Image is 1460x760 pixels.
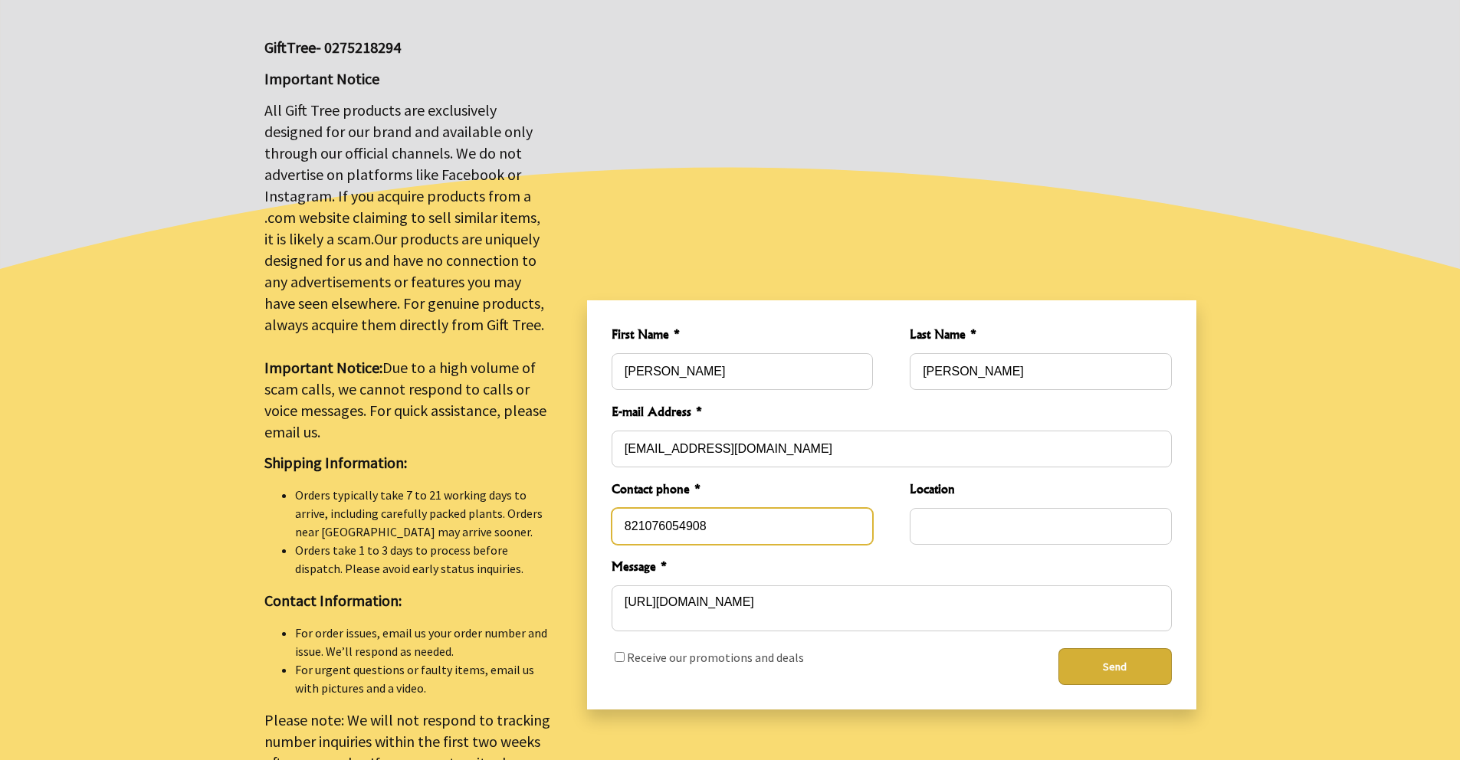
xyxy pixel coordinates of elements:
strong: Important Notice: [264,358,382,377]
input: Last Name * [910,353,1171,390]
li: For order issues, email us your order number and issue. We’ll respond as needed. [295,624,550,660]
input: E-mail Address * [612,431,1172,467]
li: Orders typically take 7 to 21 working days to arrive, including carefully packed plants. Orders n... [295,486,550,541]
strong: Shipping Information: [264,453,407,472]
li: For urgent questions or faulty items, email us with pictures and a video. [295,660,550,697]
strong: Important Notice [264,69,379,88]
span: Contact phone * [612,480,873,502]
button: Send [1058,648,1172,685]
strong: Contact Information: [264,591,402,610]
big: GiftTree- 0275218294 [264,38,401,57]
input: Contact phone * [612,508,873,545]
span: Message * [612,557,1172,579]
textarea: Message * [612,585,1172,631]
label: Receive our promotions and deals [627,650,804,665]
span: First Name * [612,325,873,347]
span: E-mail Address * [612,402,1172,424]
span: Last Name * [910,325,1171,347]
li: Orders take 1 to 3 days to process before dispatch. Please avoid early status inquiries. [295,541,550,578]
span: Location [910,480,1171,502]
input: Location [910,508,1171,545]
input: First Name * [612,353,873,390]
big: All Gift Tree products are exclusively designed for our brand and available only through our offi... [264,100,546,441]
